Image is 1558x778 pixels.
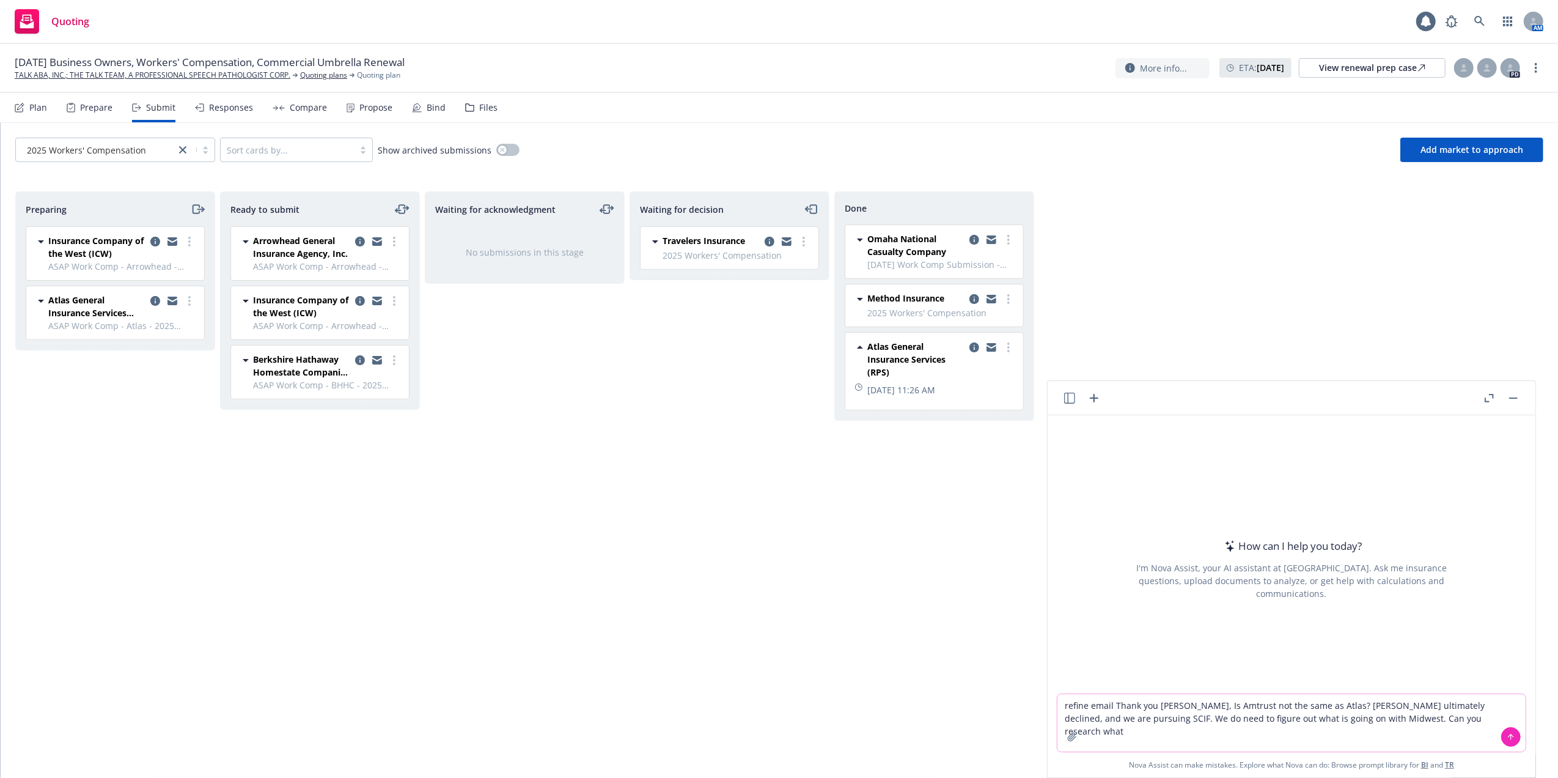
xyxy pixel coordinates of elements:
span: 2025 Workers' Compensation [27,144,146,157]
span: ASAP Work Comp - Arrowhead - 2025 Workers' Compensation [253,319,402,332]
span: ASAP Work Comp - Arrowhead - 2025 Workers' Compensation [48,260,197,273]
strong: [DATE] [1257,62,1284,73]
span: Travelers Insurance [663,234,745,247]
span: Nova Assist can make mistakes. Explore what Nova can do: Browse prompt library for and [1053,752,1530,777]
div: Submit [146,103,175,113]
a: copy logging email [370,234,384,249]
span: Insurance Company of the West (ICW) [48,234,145,260]
a: more [387,353,402,368]
a: more [1001,292,1016,306]
span: [DATE] 11:26 AM [855,386,935,399]
span: [DATE] Work Comp Submission - Omaha National - 2025 Workers' Compensation [867,258,1016,271]
div: Responses [209,103,253,113]
a: copy logging email [148,234,163,249]
a: copy logging email [984,340,999,355]
a: TR [1445,760,1454,770]
a: more [387,234,402,249]
span: 2025 Workers' Compensation [663,249,811,262]
span: Waiting for acknowledgment [435,203,556,216]
a: copy logging email [967,232,982,247]
span: ASAP Work Comp - BHHC - 2025 Workers' Compensation [253,379,402,391]
a: more [796,234,811,249]
a: more [1001,232,1016,247]
a: more [387,294,402,308]
span: 2025 Workers' Compensation [867,306,1016,319]
span: Quoting [51,17,89,26]
span: Atlas General Insurance Services (RPS) [48,294,145,319]
a: BI [1421,760,1428,770]
a: close [175,143,190,157]
a: copy logging email [148,294,163,308]
a: Switch app [1496,9,1520,34]
span: Quoting plan [357,70,400,81]
div: Plan [29,103,47,113]
button: Add market to approach [1400,138,1543,162]
a: more [182,234,197,249]
span: Waiting for decision [640,203,724,216]
span: More info... [1140,62,1187,75]
span: Insurance Company of the West (ICW) [253,294,350,319]
a: Search [1468,9,1492,34]
span: Show archived submissions [378,144,491,157]
span: Atlas General Insurance Services (RPS) [867,340,965,379]
span: Berkshire Hathaway Homestate Companies (BHHC) [253,353,350,379]
a: more [1529,61,1543,75]
a: more [182,294,197,308]
a: copy logging email [779,234,794,249]
a: copy logging email [370,294,384,308]
span: Done [845,202,867,215]
a: copy logging email [165,294,180,308]
span: Method Insurance [867,292,944,305]
textarea: refine email Thank you [PERSON_NAME], Is Amtrust not the same as Atlas? [PERSON_NAME] ultimately ... [1057,694,1526,752]
span: Preparing [26,203,67,216]
div: View renewal prep case [1319,59,1425,77]
a: copy logging email [370,353,384,368]
a: moveRight [190,202,205,217]
div: Compare [290,103,327,113]
span: Arrowhead General Insurance Agency, Inc. [253,234,350,260]
a: TALK ABA, INC.; THE TALK TEAM, A PROFESSIONAL SPEECH PATHOLOGIST CORP. [15,70,290,81]
a: copy logging email [984,292,999,306]
a: moveLeftRight [395,202,410,217]
span: [DATE] 11:26 AM [867,383,935,396]
a: copy logging email [353,294,367,308]
a: more [1001,340,1016,355]
a: copy logging email [967,292,982,306]
div: Propose [359,103,392,113]
a: copy logging email [165,234,180,249]
span: 2025 Workers' Compensation [22,144,169,157]
a: Report a Bug [1439,9,1464,34]
span: Omaha National Casualty Company [867,232,965,258]
a: moveLeft [804,202,819,217]
div: I'm Nova Assist, your AI assistant at [GEOGRAPHIC_DATA]. Ask me insurance questions, upload docum... [1120,561,1463,600]
a: copy logging email [984,232,999,247]
a: copy logging email [967,340,982,355]
button: More info... [1115,58,1210,78]
a: moveLeftRight [600,202,614,217]
div: Files [479,103,498,113]
a: Quoting plans [300,70,347,81]
a: copy logging email [353,234,367,249]
a: copy logging email [353,353,367,368]
a: copy logging email [762,234,777,249]
span: ASAP Work Comp - Arrowhead - 2025 Workers' Compensation [253,260,402,273]
span: Add market to approach [1420,144,1523,155]
a: Quoting [10,4,94,39]
div: How can I help you today? [1221,538,1362,554]
a: View renewal prep case [1299,58,1446,78]
span: Ready to submit [230,203,299,216]
div: Bind [427,103,446,113]
div: No submissions in this stage [445,246,604,259]
span: [DATE] Business Owners, Workers' Compensation, Commercial Umbrella Renewal [15,55,405,70]
span: ETA : [1239,61,1284,74]
div: Prepare [80,103,112,113]
span: ASAP Work Comp - Atlas - 2025 Workers' Compensation [48,319,197,332]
